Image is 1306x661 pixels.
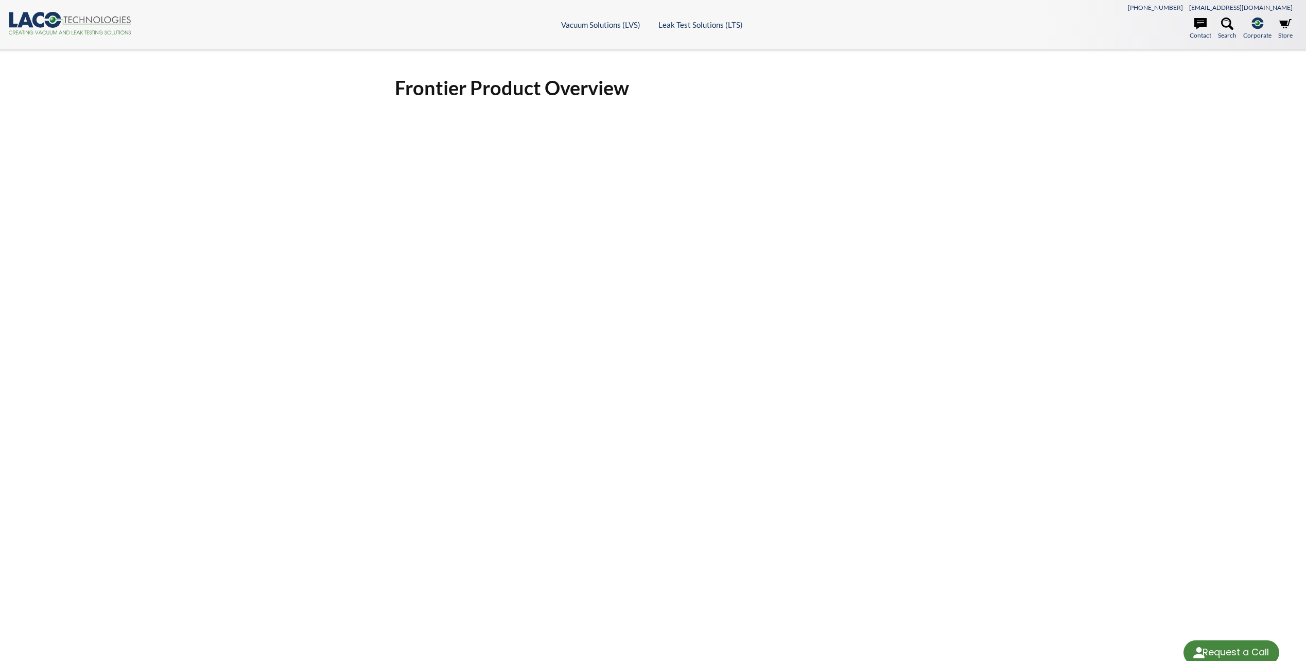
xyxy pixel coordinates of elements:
img: round button [1191,645,1207,661]
a: Store [1278,18,1293,40]
a: [PHONE_NUMBER] [1128,4,1183,11]
h1: Frontier Product Overview [395,75,911,100]
a: Contact [1190,18,1211,40]
a: Vacuum Solutions (LVS) [561,20,640,29]
a: Search [1218,18,1237,40]
a: [EMAIL_ADDRESS][DOMAIN_NAME] [1189,4,1293,11]
a: Leak Test Solutions (LTS) [658,20,743,29]
span: Corporate [1243,30,1272,40]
